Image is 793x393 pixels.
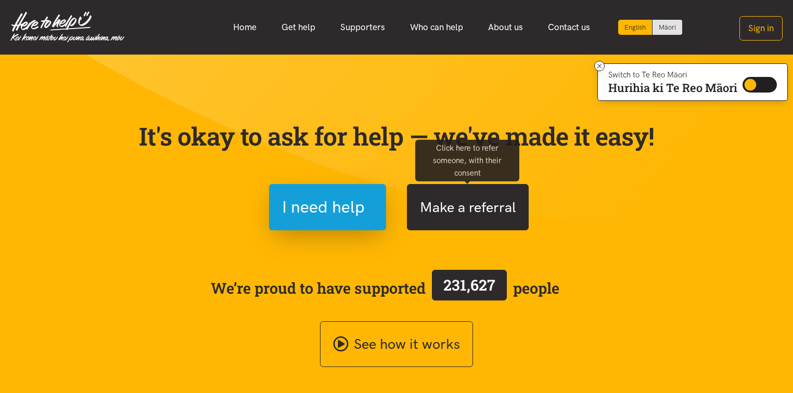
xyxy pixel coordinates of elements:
[398,16,476,38] a: Who can help
[269,16,328,38] a: Get help
[618,20,683,35] div: Language toggle
[282,194,365,220] span: I need help
[608,83,737,93] p: Hurihia ki Te Reo Māori
[320,321,473,368] a: See how it works
[535,16,603,38] a: Contact us
[328,16,398,38] a: Supporters
[739,16,783,41] button: Sign in
[653,20,682,35] a: Switch to Te Reo Māori
[269,184,386,230] button: I need help
[10,11,124,43] img: Home
[415,139,519,181] div: Click here to refer someone, with their consent
[618,20,653,35] div: Current language
[443,275,495,295] span: 231,627
[476,16,535,38] a: About us
[221,16,269,38] a: Home
[407,184,529,230] button: Make a referral
[426,268,513,308] a: 231,627
[608,72,737,78] p: Switch to Te Reo Māori
[136,121,657,151] p: It's okay to ask for help — we've made it easy!
[211,268,559,308] span: We’re proud to have supported people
